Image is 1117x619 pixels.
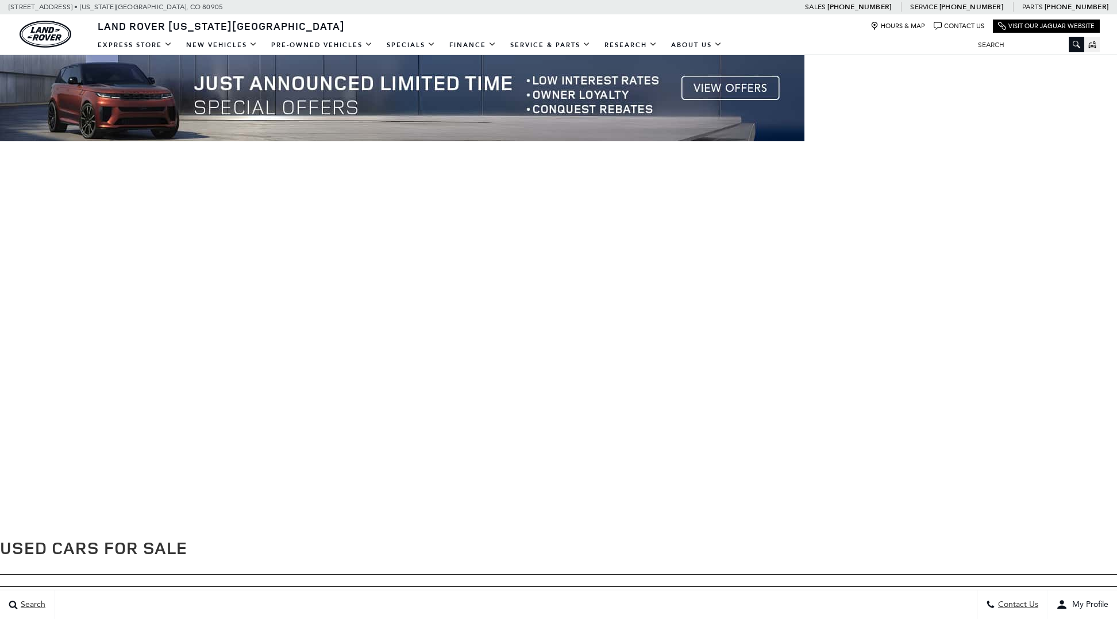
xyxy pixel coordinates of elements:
span: Service [910,3,937,11]
span: Search [18,600,45,610]
button: user-profile-menu [1047,590,1117,619]
span: Land Rover [US_STATE][GEOGRAPHIC_DATA] [98,19,345,33]
a: [STREET_ADDRESS] • [US_STATE][GEOGRAPHIC_DATA], CO 80905 [9,3,223,11]
a: Finance [442,35,503,55]
span: My Profile [1068,600,1108,610]
input: Search [969,38,1084,52]
a: New Vehicles [179,35,264,55]
a: Specials [380,35,442,55]
a: About Us [664,35,729,55]
a: Visit Our Jaguar Website [998,22,1095,30]
a: land-rover [20,21,71,48]
a: [PHONE_NUMBER] [827,2,891,11]
span: Parts [1022,3,1043,11]
a: Contact Us [934,22,984,30]
a: Research [598,35,664,55]
a: [PHONE_NUMBER] [939,2,1003,11]
a: [PHONE_NUMBER] [1045,2,1108,11]
span: Contact Us [995,600,1038,610]
a: Service & Parts [503,35,598,55]
a: EXPRESS STORE [91,35,179,55]
nav: Main Navigation [91,35,729,55]
a: Hours & Map [871,22,925,30]
span: Sales [805,3,826,11]
img: Land Rover [20,21,71,48]
a: Pre-Owned Vehicles [264,35,380,55]
a: Land Rover [US_STATE][GEOGRAPHIC_DATA] [91,19,352,33]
